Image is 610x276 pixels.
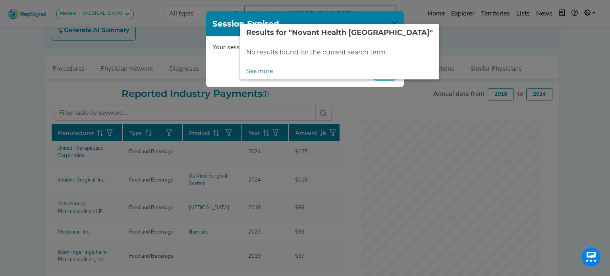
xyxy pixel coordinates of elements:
span: Results for "Novant Health [GEOGRAPHIC_DATA]" [246,28,433,37]
button: Close [388,17,401,30]
div: Your session has expired. Please log in to continue. [206,37,404,59]
div: No results found for the current search term. [240,44,439,60]
a: See more [240,64,279,79]
h1: Session Expired [212,18,279,30]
